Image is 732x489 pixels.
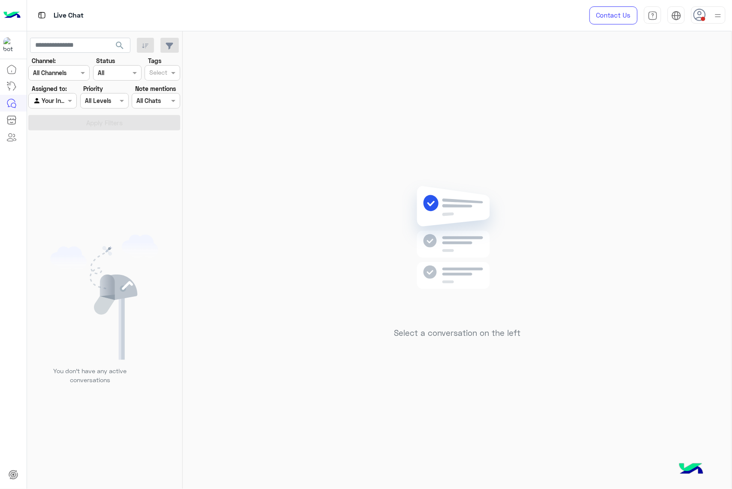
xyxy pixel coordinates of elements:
img: empty users [50,235,158,360]
h5: Select a conversation on the left [394,328,520,338]
button: search [109,38,130,56]
button: Apply Filters [28,115,180,130]
div: Select [148,68,167,79]
p: Live Chat [54,10,84,21]
p: You don’t have any active conversations [47,366,133,385]
label: Note mentions [135,84,176,93]
a: tab [644,6,661,24]
img: hulul-logo.png [676,455,706,485]
label: Tags [148,56,161,65]
img: tab [672,11,681,21]
span: search [115,40,125,51]
img: tab [648,11,658,21]
img: tab [36,10,47,21]
label: Status [96,56,115,65]
img: profile [713,10,723,21]
a: Contact Us [590,6,638,24]
img: no messages [395,179,519,322]
label: Channel: [32,56,56,65]
label: Assigned to: [32,84,67,93]
label: Priority [83,84,103,93]
img: 1403182699927242 [3,37,19,53]
img: Logo [3,6,21,24]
